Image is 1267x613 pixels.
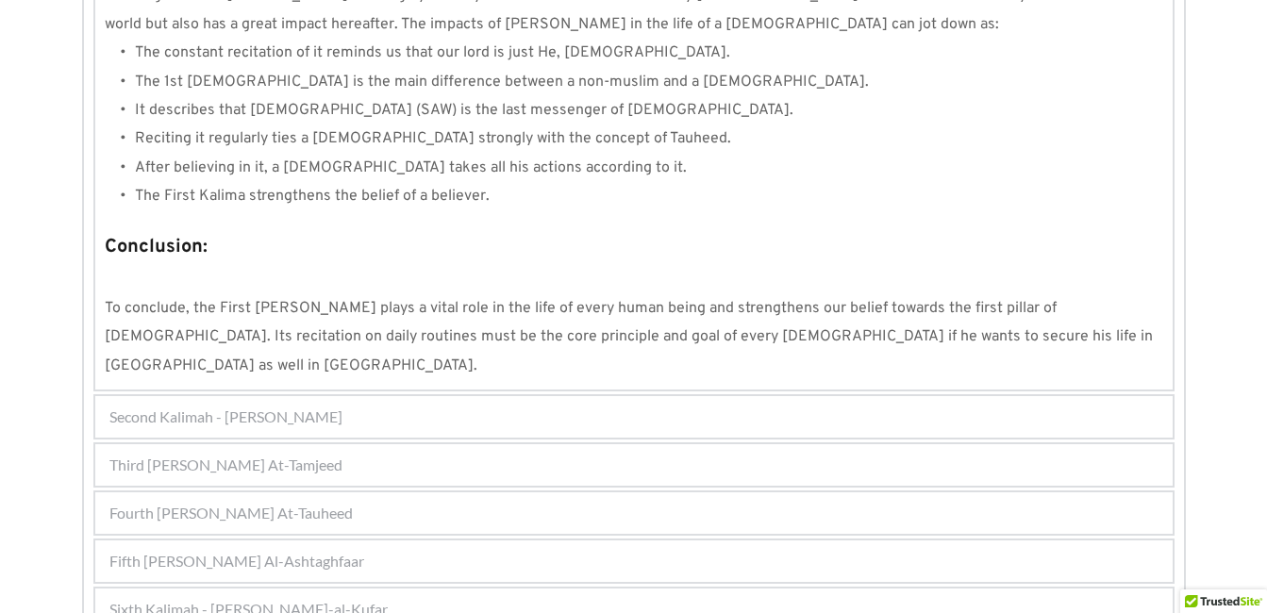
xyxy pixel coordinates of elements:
[135,101,793,120] span: It describes that [DEMOGRAPHIC_DATA] (SAW) is the last messenger of [DEMOGRAPHIC_DATA].
[135,129,731,148] span: Reciting it regularly ties a [DEMOGRAPHIC_DATA] strongly with the concept of Tauheed.
[105,299,1157,375] span: To conclude, the First [PERSON_NAME] plays a vital role in the life of every human being and stre...
[109,454,342,476] span: Third [PERSON_NAME] At-Tamjeed
[135,43,730,62] span: The constant recitation of it reminds us that our lord is just He, [DEMOGRAPHIC_DATA].
[135,73,869,91] span: The 1st [DEMOGRAPHIC_DATA] is the main difference between a non-muslim and a [DEMOGRAPHIC_DATA].
[105,235,208,259] strong: Conclusion:
[135,158,687,177] span: After believing in it, a [DEMOGRAPHIC_DATA] takes all his actions according to it.
[109,550,364,572] span: Fifth [PERSON_NAME] Al-Ashtaghfaar
[135,187,490,206] span: The First Kalima strengthens the belief of a believer.
[109,502,353,524] span: Fourth [PERSON_NAME] At-Tauheed
[109,406,342,428] span: Second Kalimah - [PERSON_NAME]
